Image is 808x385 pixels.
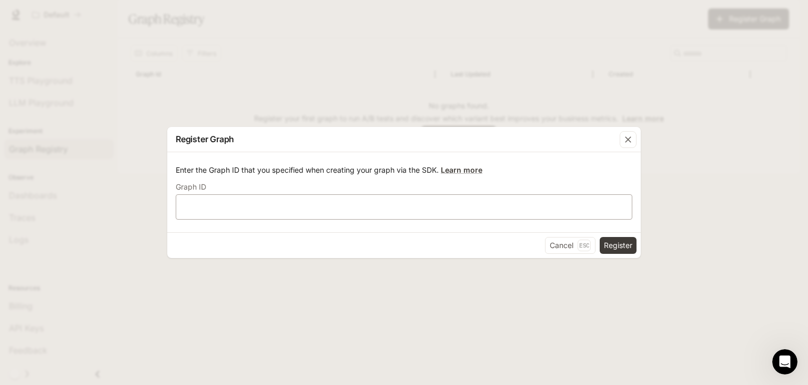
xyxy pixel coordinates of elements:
p: Register Graph [176,133,234,145]
p: Enter the Graph ID that you specified when creating your graph via the SDK. [176,165,632,175]
p: Graph ID [176,183,206,191]
button: CancelEsc [545,237,595,254]
a: Learn more [441,165,482,174]
button: Register [600,237,637,254]
iframe: Intercom live chat [772,349,797,374]
p: Esc [578,240,591,251]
